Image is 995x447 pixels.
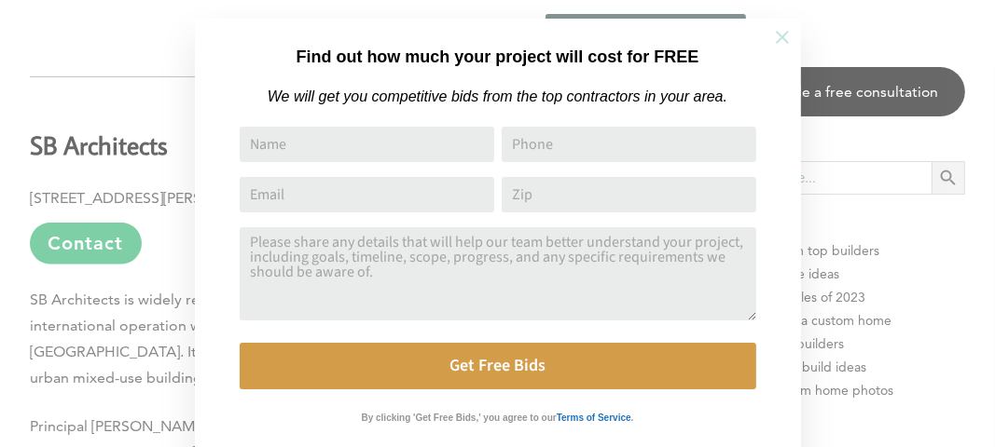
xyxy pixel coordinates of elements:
input: Zip [502,177,756,212]
a: Terms of Service [557,408,631,424]
button: Get Free Bids [240,343,756,389]
strong: By clicking 'Get Free Bids,' you agree to our [362,413,557,423]
input: Name [240,127,494,162]
button: Close [750,5,815,70]
strong: Terms of Service [557,413,631,423]
em: We will get you competitive bids from the top contractors in your area. [268,88,727,104]
iframe: Drift Widget Chat Controller [637,313,973,425]
input: Email Address [240,177,494,212]
strong: Find out how much your project will cost for FREE [296,47,698,66]
input: Phone [502,127,756,162]
textarea: Comment or Message [240,227,756,320]
strong: . [631,413,634,423]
